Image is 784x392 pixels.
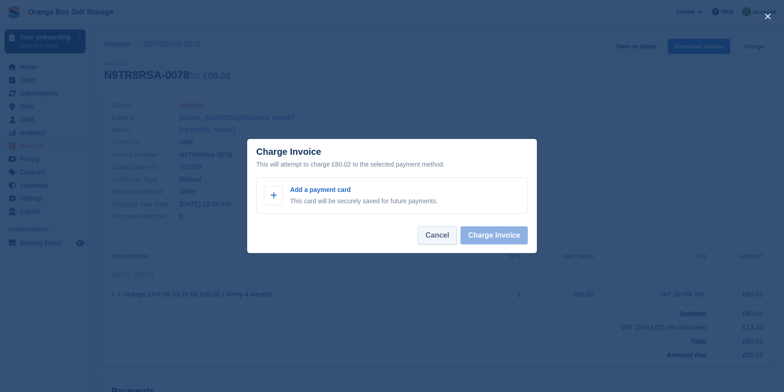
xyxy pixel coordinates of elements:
p: Add a payment card [290,185,438,195]
button: Charge Invoice [460,226,528,244]
p: This card will be securely saved for future payments. [290,196,438,206]
button: Cancel [418,226,457,244]
button: close [760,9,775,24]
div: This will attempt to charge £80.02 to the selected payment method. [256,159,528,170]
div: Charge Invoice [256,147,528,170]
a: Add a payment card This card will be securely saved for future payments. [256,177,528,214]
